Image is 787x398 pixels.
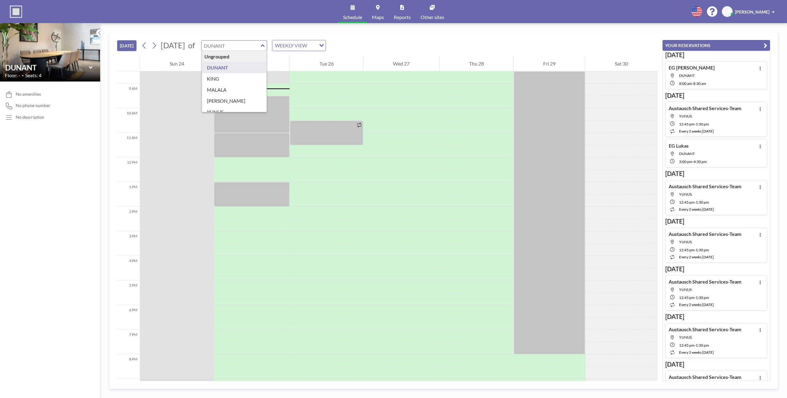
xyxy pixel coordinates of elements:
span: every 2 weeks [DATE] [679,302,714,307]
span: No amenities [16,91,41,97]
h4: EG Lukas [669,143,689,149]
button: YOUR RESERVATIONS [662,40,770,51]
span: 12:45 PM [679,295,694,300]
span: - [694,295,696,300]
span: - [692,81,693,86]
span: • [22,74,24,78]
span: WEEKLY VIEW [274,42,308,50]
span: Schedule [343,15,362,20]
span: DUNANT [679,73,695,78]
div: 8 AM [117,59,140,84]
input: DUNANT [202,41,261,51]
div: Thu 28 [440,56,513,71]
span: 8:00 AM [679,81,692,86]
h3: [DATE] [665,170,767,177]
span: 1:30 PM [696,248,709,252]
div: 1 PM [117,182,140,207]
span: 1:30 PM [696,295,709,300]
span: - [694,200,696,205]
div: Search for option [272,40,326,51]
div: 11 AM [117,133,140,157]
span: 1:30 PM [696,200,709,205]
span: 12:45 PM [679,248,694,252]
span: 12:45 PM [679,122,694,126]
span: No phone number [16,103,50,108]
span: 12:45 PM [679,343,694,348]
span: - [694,122,696,126]
span: - [694,248,696,252]
div: 3 PM [117,231,140,256]
span: every 2 weeks [DATE] [679,207,714,212]
div: 10 AM [117,108,140,133]
h3: [DATE] [665,217,767,225]
span: Other sites [421,15,444,20]
span: YUNUS [679,287,692,292]
div: 2 PM [117,207,140,231]
div: Sun 24 [140,56,214,71]
input: DUNANT [5,63,89,72]
span: 4:30 PM [694,159,707,164]
h4: EG [PERSON_NAME] [669,65,715,71]
h3: [DATE] [665,51,767,59]
span: YUNUS [679,240,692,244]
span: YUNUS [679,192,692,197]
div: 6 PM [117,305,140,330]
div: 12 PM [117,157,140,182]
span: Seats: 4 [25,72,42,78]
span: YUNUS [679,335,692,340]
h4: Austausch Shared Services-Team [669,231,741,237]
h3: [DATE] [665,360,767,368]
div: DUNANT [202,62,267,73]
div: 4 PM [117,256,140,281]
span: 8:30 AM [693,81,706,86]
div: 9 AM [117,84,140,108]
span: [PERSON_NAME] [735,9,769,14]
div: Wed 27 [363,56,439,71]
div: Sat 30 [585,56,658,71]
h4: Austausch Shared Services-Team [669,105,741,111]
div: 5 PM [117,281,140,305]
h4: Austausch Shared Services-Team [669,183,741,189]
span: [DATE] [161,41,185,50]
h4: Austausch Shared Services-Team [669,326,741,332]
span: 1:30 PM [696,343,709,348]
span: Reports [394,15,411,20]
span: 1:30 PM [696,122,709,126]
span: - [694,343,696,348]
span: every 2 weeks [DATE] [679,255,714,259]
span: 3:00 PM [679,159,692,164]
h3: [DATE] [665,92,767,99]
span: MH [724,9,731,14]
span: of [188,41,195,50]
img: organization-logo [10,6,22,18]
span: Maps [372,15,384,20]
div: Tue 26 [290,56,363,71]
div: Ungrouped [202,51,267,62]
input: Search for option [309,42,315,50]
div: MALALA [202,84,267,95]
div: 8 PM [117,354,140,379]
span: 12:45 PM [679,200,694,205]
span: YUNUS [679,114,692,118]
h4: Austausch Shared Services-Team [669,374,741,380]
span: - [692,159,694,164]
div: 7 PM [117,330,140,354]
div: YUNUS [202,106,267,117]
h3: [DATE] [665,265,767,273]
div: Fri 29 [514,56,585,71]
div: No description [16,114,44,120]
div: KING [202,73,267,84]
span: DUNANT [679,151,695,156]
span: every 2 weeks [DATE] [679,350,714,355]
div: [PERSON_NAME] [202,95,267,106]
h4: Austausch Shared Services-Team [669,279,741,285]
span: Floor: - [5,72,20,78]
span: every 2 weeks [DATE] [679,129,714,133]
h3: [DATE] [665,313,767,320]
button: [DATE] [117,40,136,51]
